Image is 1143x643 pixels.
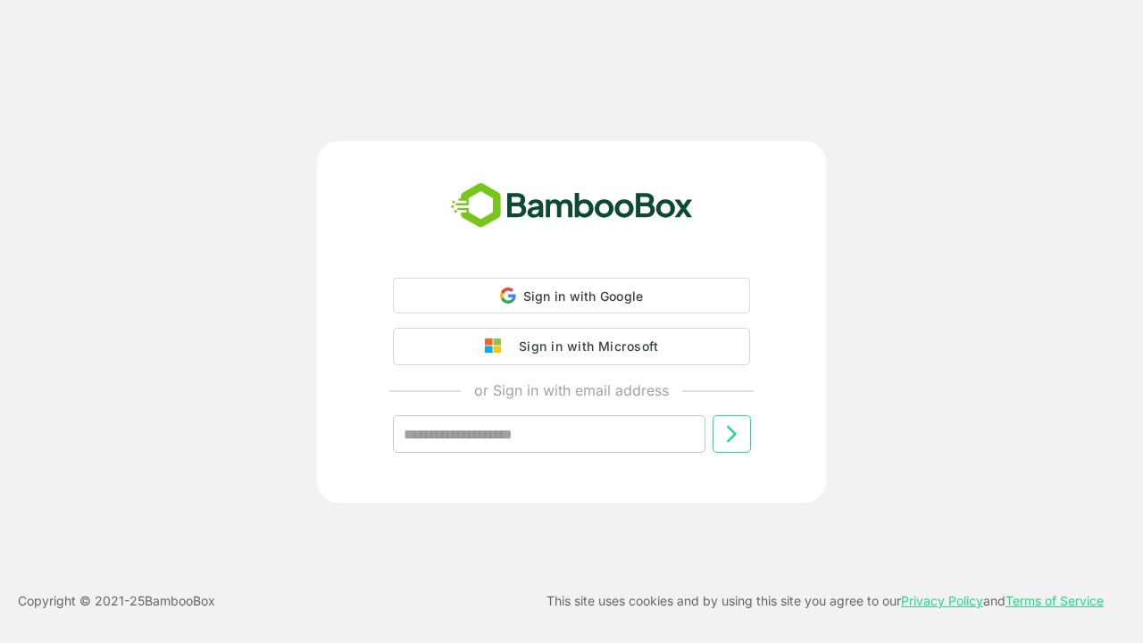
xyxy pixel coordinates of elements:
a: Terms of Service [1005,593,1104,608]
div: Sign in with Google [393,278,750,313]
p: Copyright © 2021- 25 BambooBox [18,590,215,612]
p: or Sign in with email address [474,380,669,401]
a: Privacy Policy [901,593,983,608]
p: This site uses cookies and by using this site you agree to our and [546,590,1104,612]
span: Sign in with Google [523,288,644,304]
img: google [485,338,510,355]
img: bamboobox [441,177,703,236]
button: Sign in with Microsoft [393,328,750,365]
div: Sign in with Microsoft [510,335,658,358]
